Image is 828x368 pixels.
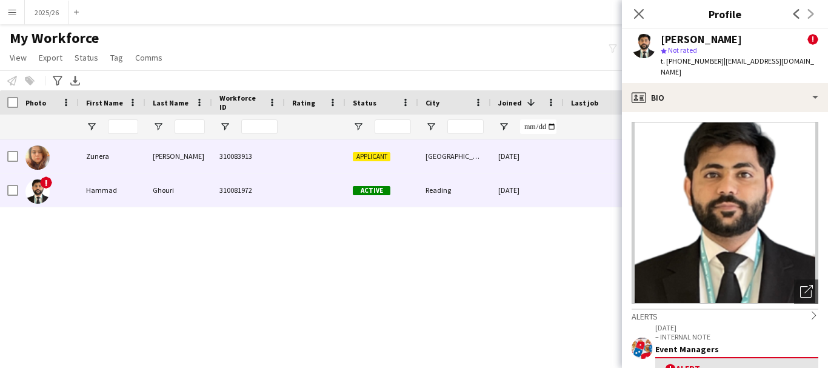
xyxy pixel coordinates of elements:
div: [PERSON_NAME] [661,34,742,45]
div: Hammad [79,173,145,207]
span: Comms [135,52,162,63]
span: City [426,98,439,107]
div: Open photos pop-in [794,279,818,304]
div: [PERSON_NAME] [145,139,212,173]
span: Workforce ID [219,93,263,112]
a: Comms [130,50,167,65]
span: Last Name [153,98,189,107]
a: Status [70,50,103,65]
button: Open Filter Menu [153,121,164,132]
div: Event Managers [655,344,818,355]
button: Open Filter Menu [498,121,509,132]
span: Status [75,52,98,63]
button: Open Filter Menu [353,121,364,132]
app-action-btn: Export XLSX [68,73,82,88]
span: Rating [292,98,315,107]
div: Alerts [632,309,818,322]
span: Tag [110,52,123,63]
button: Open Filter Menu [219,121,230,132]
span: ! [40,176,52,189]
button: Open Filter Menu [86,121,97,132]
div: [GEOGRAPHIC_DATA] [418,139,491,173]
img: Crew avatar or photo [632,122,818,304]
span: First Name [86,98,123,107]
h3: Profile [622,6,828,22]
div: [DATE] [491,173,564,207]
span: View [10,52,27,63]
input: Status Filter Input [375,119,411,134]
input: First Name Filter Input [108,119,138,134]
div: 310083913 [212,139,285,173]
div: Zunera [79,139,145,173]
span: Joined [498,98,522,107]
input: City Filter Input [447,119,484,134]
div: 310081972 [212,173,285,207]
p: [DATE] [655,323,818,332]
span: Export [39,52,62,63]
span: Photo [25,98,46,107]
input: Last Name Filter Input [175,119,205,134]
a: View [5,50,32,65]
img: Zunera Arif [25,146,50,170]
div: [DATE] [491,139,564,173]
span: Active [353,186,390,195]
p: – INTERNAL NOTE [655,332,818,341]
input: Joined Filter Input [520,119,556,134]
span: Applicant [353,152,390,161]
a: Export [34,50,67,65]
div: Ghouri [145,173,212,207]
input: Workforce ID Filter Input [241,119,278,134]
a: Tag [105,50,128,65]
img: Hammad Ghouri [25,179,50,204]
span: ! [807,34,818,45]
span: My Workforce [10,29,99,47]
button: 2025/26 [25,1,69,24]
div: Reading [418,173,491,207]
span: Status [353,98,376,107]
button: Open Filter Menu [426,121,436,132]
app-action-btn: Advanced filters [50,73,65,88]
span: Last job [571,98,598,107]
span: | [EMAIL_ADDRESS][DOMAIN_NAME] [661,56,814,76]
div: Bio [622,83,828,112]
span: t. [PHONE_NUMBER] [661,56,724,65]
span: Not rated [668,45,697,55]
